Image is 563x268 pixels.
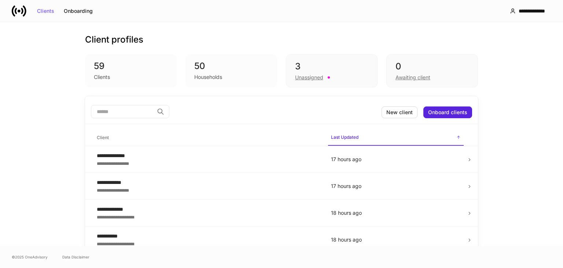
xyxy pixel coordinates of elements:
div: 50 [194,60,268,72]
button: Onboarding [59,5,97,17]
p: 17 hours ago [331,182,461,190]
h6: Last Updated [331,134,358,141]
button: Onboard clients [423,106,472,118]
span: Client [94,130,322,145]
a: Data Disclaimer [62,254,89,260]
div: Awaiting client [395,74,430,81]
h6: Client [97,134,109,141]
div: Onboard clients [428,110,467,115]
div: 59 [94,60,168,72]
div: Onboarding [64,8,93,14]
h3: Client profiles [85,34,143,46]
div: 0 [395,61,469,72]
div: Clients [94,73,110,81]
button: New client [382,106,417,118]
div: 3Unassigned [286,54,378,87]
div: Unassigned [295,74,323,81]
div: Clients [37,8,54,14]
span: © 2025 OneAdvisory [12,254,48,260]
div: New client [386,110,413,115]
div: Households [194,73,222,81]
button: Clients [32,5,59,17]
span: Last Updated [328,130,464,146]
p: 17 hours ago [331,156,461,163]
p: 18 hours ago [331,209,461,217]
div: 0Awaiting client [386,54,478,87]
p: 18 hours ago [331,236,461,243]
div: 3 [295,61,368,72]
